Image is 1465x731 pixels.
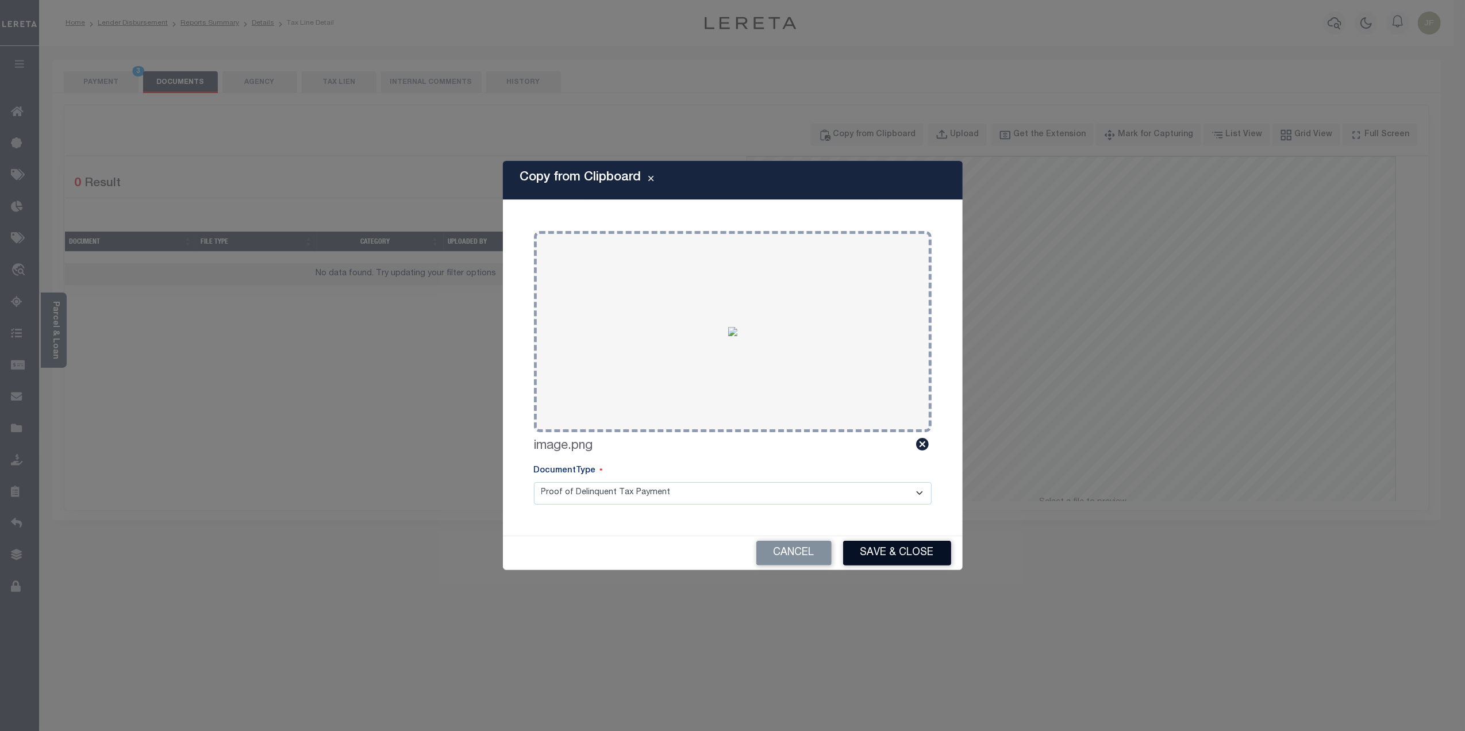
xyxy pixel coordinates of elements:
[843,541,951,565] button: Save & Close
[728,327,737,336] img: ce627c36-700a-4fa2-84f4-7be555f3def0
[641,174,662,187] button: Close
[756,541,832,565] button: Cancel
[534,437,593,456] label: image.png
[520,170,641,185] h5: Copy from Clipboard
[534,465,603,478] label: DocumentType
